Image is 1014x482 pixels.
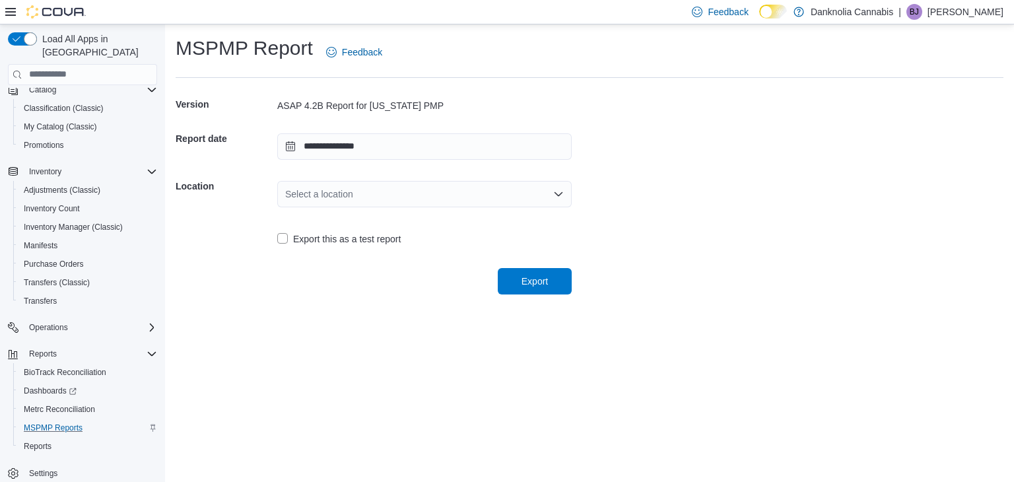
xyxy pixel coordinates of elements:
[277,99,572,112] div: ASAP 4.2B Report for [US_STATE] PMP
[24,240,57,251] span: Manifests
[24,222,123,232] span: Inventory Manager (Classic)
[18,182,157,198] span: Adjustments (Classic)
[18,219,157,235] span: Inventory Manager (Classic)
[18,219,128,235] a: Inventory Manager (Classic)
[24,121,97,132] span: My Catalog (Classic)
[176,35,313,61] h1: MSPMP Report
[13,382,162,400] a: Dashboards
[18,137,69,153] a: Promotions
[3,345,162,363] button: Reports
[13,136,162,155] button: Promotions
[13,419,162,437] button: MSPMP Reports
[13,181,162,199] button: Adjustments (Classic)
[18,293,157,309] span: Transfers
[18,438,57,454] a: Reports
[18,119,157,135] span: My Catalog (Classic)
[13,273,162,292] button: Transfers (Classic)
[18,238,63,254] a: Manifests
[13,118,162,136] button: My Catalog (Classic)
[18,100,109,116] a: Classification (Classic)
[24,320,73,335] button: Operations
[3,318,162,337] button: Operations
[24,164,157,180] span: Inventory
[176,125,275,152] h5: Report date
[24,465,63,481] a: Settings
[553,189,564,199] button: Open list of options
[24,367,106,378] span: BioTrack Reconciliation
[13,199,162,218] button: Inventory Count
[29,85,56,95] span: Catalog
[906,4,922,20] div: Barbara Jobat
[18,438,157,454] span: Reports
[18,364,157,380] span: BioTrack Reconciliation
[29,468,57,479] span: Settings
[928,4,1003,20] p: [PERSON_NAME]
[24,404,95,415] span: Metrc Reconciliation
[13,99,162,118] button: Classification (Classic)
[13,255,162,273] button: Purchase Orders
[3,81,162,99] button: Catalog
[18,383,157,399] span: Dashboards
[24,82,61,98] button: Catalog
[277,133,572,160] input: Press the down key to open a popover containing a calendar.
[24,320,157,335] span: Operations
[18,275,157,291] span: Transfers (Classic)
[285,186,287,202] input: Accessible screen reader label
[342,46,382,59] span: Feedback
[24,82,157,98] span: Catalog
[24,203,80,214] span: Inventory Count
[24,259,84,269] span: Purchase Orders
[24,423,83,433] span: MSPMP Reports
[898,4,901,20] p: |
[29,322,68,333] span: Operations
[18,238,157,254] span: Manifests
[176,173,275,199] h5: Location
[13,218,162,236] button: Inventory Manager (Classic)
[24,386,77,396] span: Dashboards
[18,256,89,272] a: Purchase Orders
[24,164,67,180] button: Inventory
[29,349,57,359] span: Reports
[18,119,102,135] a: My Catalog (Classic)
[3,162,162,181] button: Inventory
[759,5,787,18] input: Dark Mode
[18,275,95,291] a: Transfers (Classic)
[176,91,275,118] h5: Version
[522,275,548,288] span: Export
[18,182,106,198] a: Adjustments (Classic)
[708,5,748,18] span: Feedback
[24,277,90,288] span: Transfers (Classic)
[18,100,157,116] span: Classification (Classic)
[18,401,100,417] a: Metrc Reconciliation
[24,346,62,362] button: Reports
[37,32,157,59] span: Load All Apps in [GEOGRAPHIC_DATA]
[18,201,157,217] span: Inventory Count
[24,296,57,306] span: Transfers
[277,231,401,247] label: Export this as a test report
[321,39,388,65] a: Feedback
[498,268,572,294] button: Export
[18,401,157,417] span: Metrc Reconciliation
[811,4,893,20] p: Danknolia Cannabis
[26,5,86,18] img: Cova
[29,166,61,177] span: Inventory
[13,437,162,456] button: Reports
[18,364,112,380] a: BioTrack Reconciliation
[24,185,100,195] span: Adjustments (Classic)
[13,363,162,382] button: BioTrack Reconciliation
[24,465,157,481] span: Settings
[910,4,919,20] span: BJ
[18,293,62,309] a: Transfers
[24,140,64,151] span: Promotions
[13,236,162,255] button: Manifests
[24,103,104,114] span: Classification (Classic)
[18,383,82,399] a: Dashboards
[24,441,51,452] span: Reports
[759,18,760,19] span: Dark Mode
[18,137,157,153] span: Promotions
[24,346,157,362] span: Reports
[18,420,157,436] span: MSPMP Reports
[13,400,162,419] button: Metrc Reconciliation
[13,292,162,310] button: Transfers
[18,420,88,436] a: MSPMP Reports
